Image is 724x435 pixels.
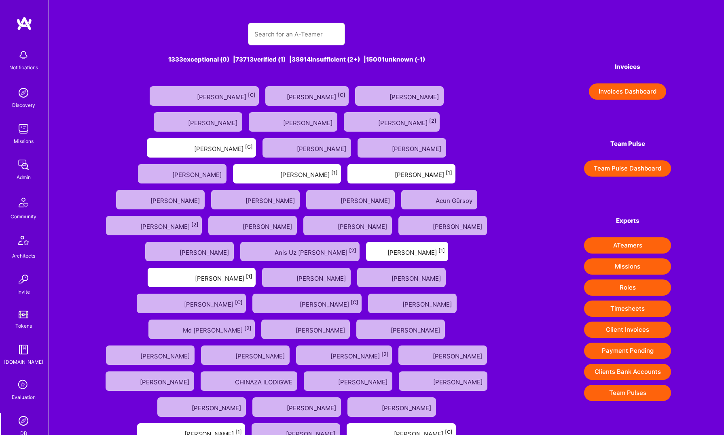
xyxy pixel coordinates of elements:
img: logo [16,16,32,31]
button: Client Invoices [584,322,671,338]
img: Not Scrubbed [417,376,427,386]
img: User Avatar [307,219,320,232]
div: [PERSON_NAME] [188,117,239,127]
img: High Potential User [264,169,274,179]
div: [PERSON_NAME] [235,350,286,360]
div: [PERSON_NAME] [280,168,338,179]
div: [PERSON_NAME] [300,298,358,309]
sup: [C] [445,429,453,435]
img: User Avatar [402,219,415,232]
img: Not Scrubbed [156,169,166,179]
div: [PERSON_NAME] [338,220,389,231]
img: Not Scrubbed [219,376,229,386]
img: Not Scrubbed [373,91,383,101]
div: [PERSON_NAME] [392,143,443,153]
img: User Avatar [256,297,269,310]
img: High Potential User [178,143,188,153]
sup: [2] [381,351,389,357]
sup: [C] [338,92,345,98]
a: User AvatarNot fully vettedHigh Potential User[PERSON_NAME][C] [133,290,249,316]
a: User AvatarNot Scrubbed[PERSON_NAME] [154,394,249,420]
img: User Avatar [358,90,371,102]
a: User AvatarNot Scrubbed[PERSON_NAME] [142,239,237,264]
div: [PERSON_NAME] [433,220,484,231]
img: Not fully vetted [155,299,165,308]
sup: [1] [246,273,252,279]
img: User Avatar [150,141,163,154]
img: User Avatar [269,90,282,102]
a: User AvatarNot Scrubbed[PERSON_NAME] [249,394,344,420]
img: User Avatar [402,349,415,362]
a: Invoices Dashboard [584,83,671,100]
img: Not Scrubbed [134,195,144,205]
img: Not fully vetted [165,143,175,153]
div: Tokens [15,322,32,330]
sup: [C] [351,299,358,305]
sup: [2] [191,222,199,228]
sup: [2] [429,118,436,124]
img: Not Scrubbed [163,247,173,256]
img: Not Scrubbed [280,273,290,282]
div: [PERSON_NAME] [297,143,348,153]
img: bell [15,47,32,63]
img: User Avatar [265,323,277,336]
img: Not Scrubbed [271,402,280,412]
div: [PERSON_NAME] [341,194,392,205]
div: Architects [12,252,35,260]
a: User AvatarNot ScrubbedCHINAZA ILODIGWE [197,368,301,394]
img: User Avatar [157,115,170,128]
div: Notifications [9,63,38,72]
img: Unqualified [258,247,268,256]
div: [PERSON_NAME] [390,91,440,101]
a: User AvatarNot Scrubbed[PERSON_NAME] [246,109,341,135]
button: Team Pulse Dashboard [584,160,671,177]
div: [PERSON_NAME] [382,402,433,412]
div: Invite [17,288,30,296]
a: User AvatarUnqualified[PERSON_NAME][2] [341,109,443,135]
img: Not Scrubbed [419,195,429,205]
a: User AvatarNot Scrubbed[PERSON_NAME] [353,316,448,342]
img: User Avatar [152,323,165,336]
button: Missions [584,258,671,275]
div: [PERSON_NAME] [402,298,453,309]
img: Not Scrubbed [417,221,426,230]
div: [PERSON_NAME] [296,272,347,283]
img: User Avatar [404,193,417,206]
button: ATeamers [584,237,671,254]
img: User Avatar [265,271,278,284]
div: [PERSON_NAME] [378,117,436,127]
img: teamwork [15,121,32,137]
sup: [2] [349,247,356,254]
img: User Avatar [212,219,224,232]
div: [PERSON_NAME] [180,246,231,257]
div: [PERSON_NAME] [287,91,345,101]
img: User Avatar [266,141,279,154]
a: User AvatarNot Scrubbed[PERSON_NAME] [259,135,354,161]
a: User AvatarNot fully vettedHigh Potential User[PERSON_NAME][1] [144,264,259,290]
img: Not Scrubbed [172,117,182,127]
div: [PERSON_NAME] [192,402,243,412]
img: Architects [14,232,33,252]
img: User Avatar [402,375,415,388]
a: User AvatarNot Scrubbed[PERSON_NAME] [113,187,208,213]
button: Clients Bank Accounts [584,364,671,380]
div: Anis Uz [PERSON_NAME] [275,246,356,257]
sup: [1] [331,170,338,176]
div: Evaluation [12,393,36,401]
img: discovery [15,85,32,101]
img: User Avatar [140,297,153,310]
a: User AvatarNot fully vettedHigh Potential User[PERSON_NAME][1] [344,161,459,187]
a: User AvatarUnqualifiedMd [PERSON_NAME][2] [145,316,258,342]
img: User Avatar [351,167,364,180]
img: admin teamwork [15,157,32,173]
sup: [1] [235,429,242,435]
a: User AvatarNot Scrubbed[PERSON_NAME] [208,187,303,213]
div: Community [11,212,36,221]
img: Not fully vetted [166,273,176,282]
img: High Potential User [181,91,191,101]
a: User AvatarNot Scrubbed[PERSON_NAME] [365,290,460,316]
sup: [C] [235,299,243,305]
sup: [C] [248,92,256,98]
img: Not Scrubbed [322,221,331,230]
